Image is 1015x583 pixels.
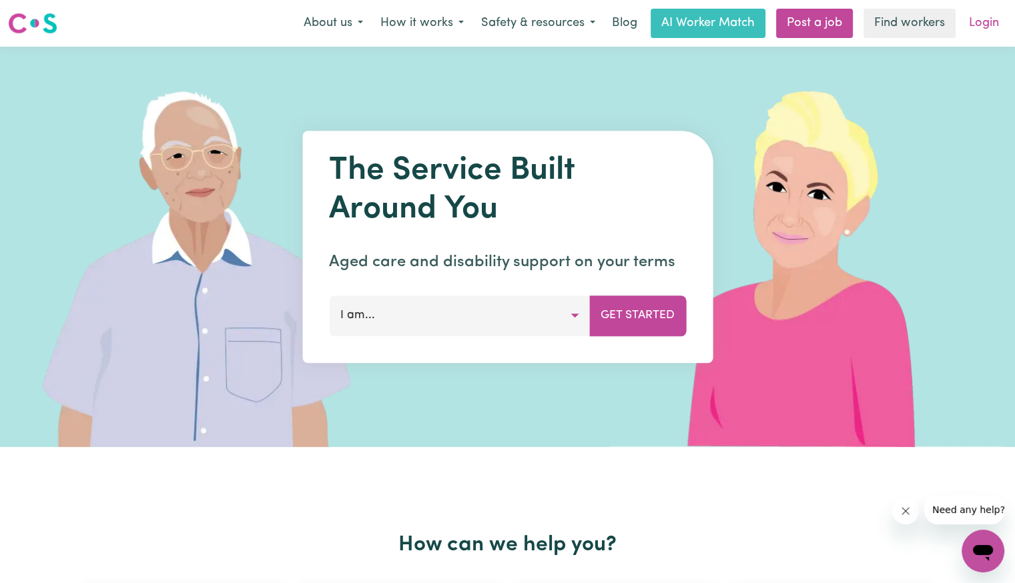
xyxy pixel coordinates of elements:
button: How it works [372,9,472,37]
iframe: Message from company [924,495,1004,524]
button: Safety & resources [472,9,604,37]
a: Careseekers logo [8,8,57,39]
h1: The Service Built Around You [329,152,686,229]
button: Get Started [589,296,686,336]
img: Careseekers logo [8,11,57,35]
span: Need any help? [8,9,81,20]
iframe: Button to launch messaging window [962,530,1004,572]
a: Post a job [776,9,853,38]
h2: How can we help you? [75,532,940,558]
button: About us [295,9,372,37]
p: Aged care and disability support on your terms [329,250,686,274]
button: I am... [329,296,590,336]
a: AI Worker Match [651,9,765,38]
a: Find workers [864,9,956,38]
iframe: Close message [892,498,919,524]
a: Login [961,9,1007,38]
a: Blog [604,9,645,38]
